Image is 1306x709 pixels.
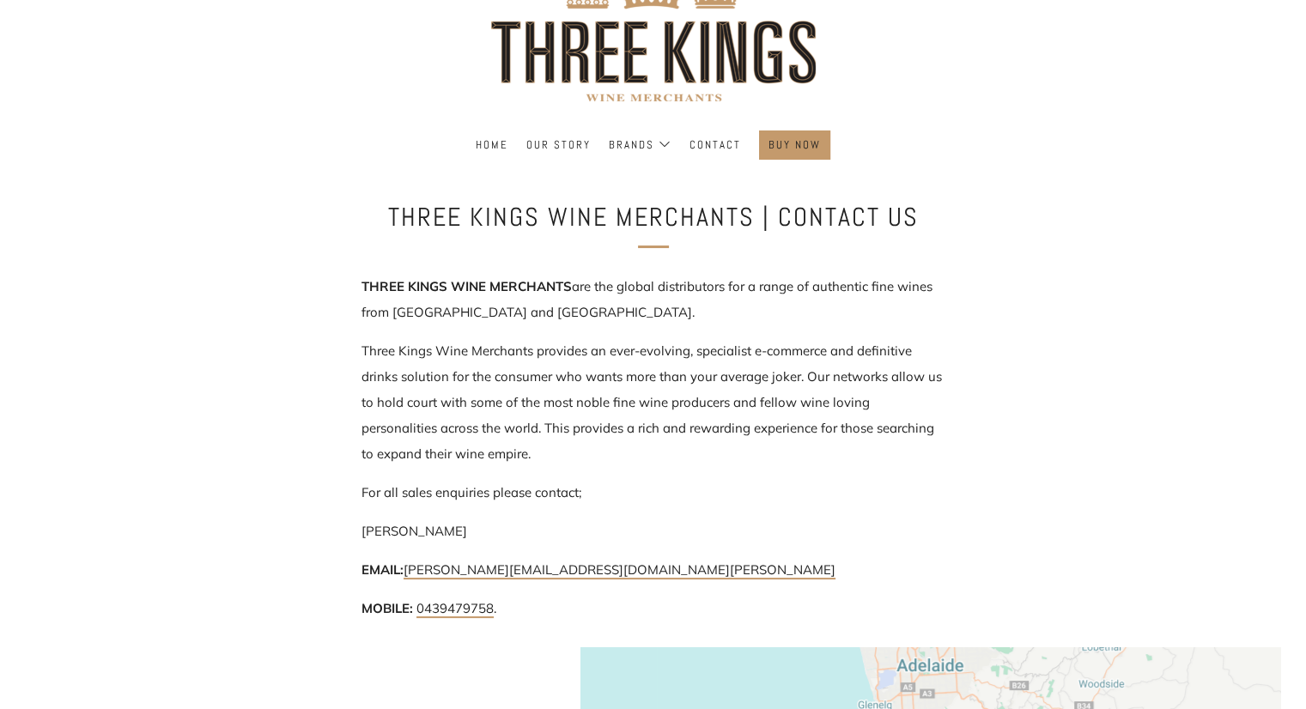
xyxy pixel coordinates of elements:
h1: Three Kings Wine Merchants | Contact Us [370,197,937,238]
a: Contact [689,131,741,159]
a: 0439479758 [416,600,494,618]
strong: MOBILE: [361,600,413,616]
p: . [361,596,945,621]
a: Brands [609,131,671,159]
strong: THREE KINGS WINE MERCHANTS [361,278,572,294]
a: BUY NOW [768,131,821,159]
a: Our Story [526,131,591,159]
strong: EMAIL: [361,561,404,578]
p: For all sales enquiries please contact; [361,480,945,506]
p: [PERSON_NAME] [361,518,945,544]
p: are the global distributors for a range of authentic fine wines from [GEOGRAPHIC_DATA] and [GEOGR... [361,274,945,325]
span: Three Kings Wine Merchants provides an ever-evolving, specialist e-commerce and definitive drinks... [361,342,942,462]
a: [PERSON_NAME][EMAIL_ADDRESS][DOMAIN_NAME][PERSON_NAME] [404,561,835,579]
a: Home [476,131,508,159]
